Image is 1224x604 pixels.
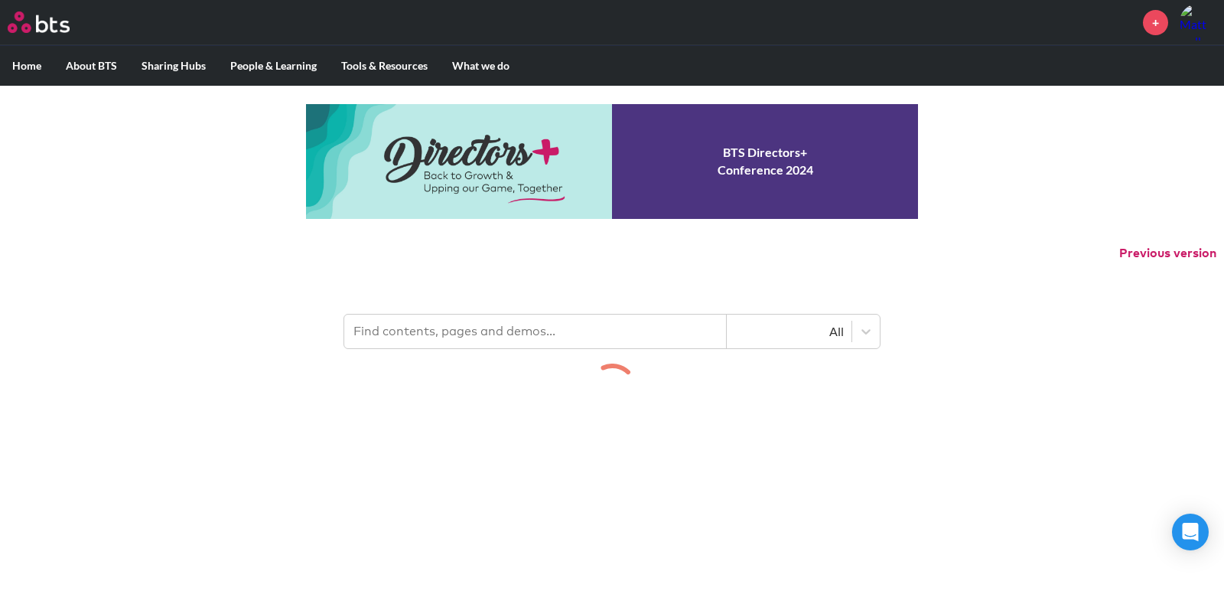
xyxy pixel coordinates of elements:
[440,46,522,86] label: What we do
[129,46,218,86] label: Sharing Hubs
[1180,4,1216,41] a: Profile
[1172,514,1209,550] div: Open Intercom Messenger
[1119,245,1216,262] button: Previous version
[54,46,129,86] label: About BTS
[8,11,70,33] img: BTS Logo
[306,104,918,219] a: Conference 2024
[218,46,329,86] label: People & Learning
[734,323,844,340] div: All
[344,315,727,348] input: Find contents, pages and demos...
[8,11,98,33] a: Go home
[1180,4,1216,41] img: Matt Gallagher
[329,46,440,86] label: Tools & Resources
[1143,10,1168,35] a: +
